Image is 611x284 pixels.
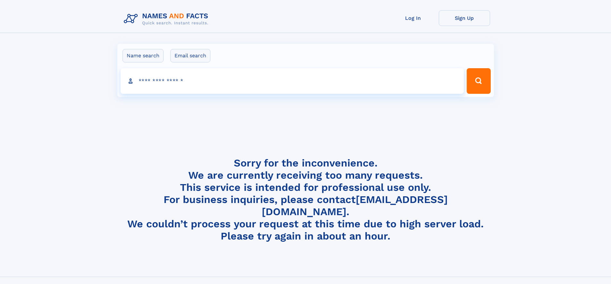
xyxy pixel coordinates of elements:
[387,10,439,26] a: Log In
[467,68,490,94] button: Search Button
[121,157,490,242] h4: Sorry for the inconvenience. We are currently receiving too many requests. This service is intend...
[123,49,164,62] label: Name search
[439,10,490,26] a: Sign Up
[121,10,214,28] img: Logo Names and Facts
[262,193,448,218] a: [EMAIL_ADDRESS][DOMAIN_NAME]
[121,68,464,94] input: search input
[170,49,210,62] label: Email search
